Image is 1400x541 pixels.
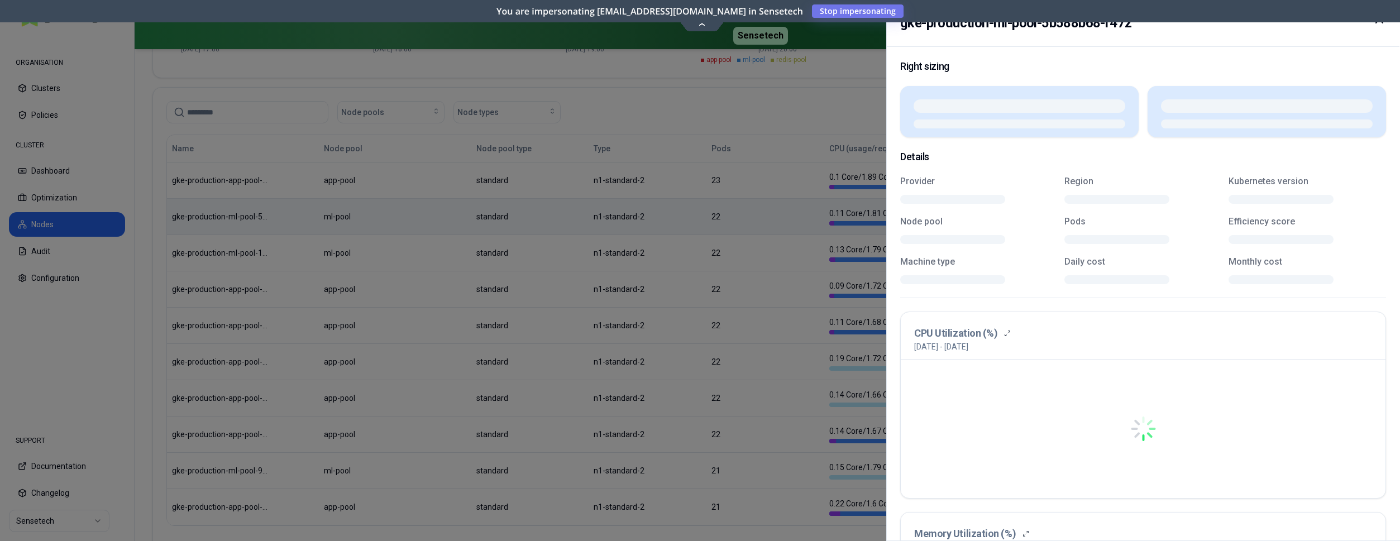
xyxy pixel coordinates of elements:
[1229,257,1386,266] p: Monthly cost
[900,217,1058,226] p: Node pool
[900,257,1058,266] p: Machine type
[1064,257,1222,266] p: Daily cost
[1229,177,1386,186] p: Kubernetes version
[914,341,968,352] p: [DATE] - [DATE]
[900,60,1386,73] p: Right sizing
[900,13,1131,33] h2: gke-production-ml-pool-5b588b68-r47z
[1064,217,1222,226] p: Pods
[1064,177,1222,186] p: Region
[914,325,997,341] h3: CPU Utilization (%)
[1229,217,1386,226] p: Efficiency score
[900,151,1386,164] p: Details
[900,177,1058,186] p: Provider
